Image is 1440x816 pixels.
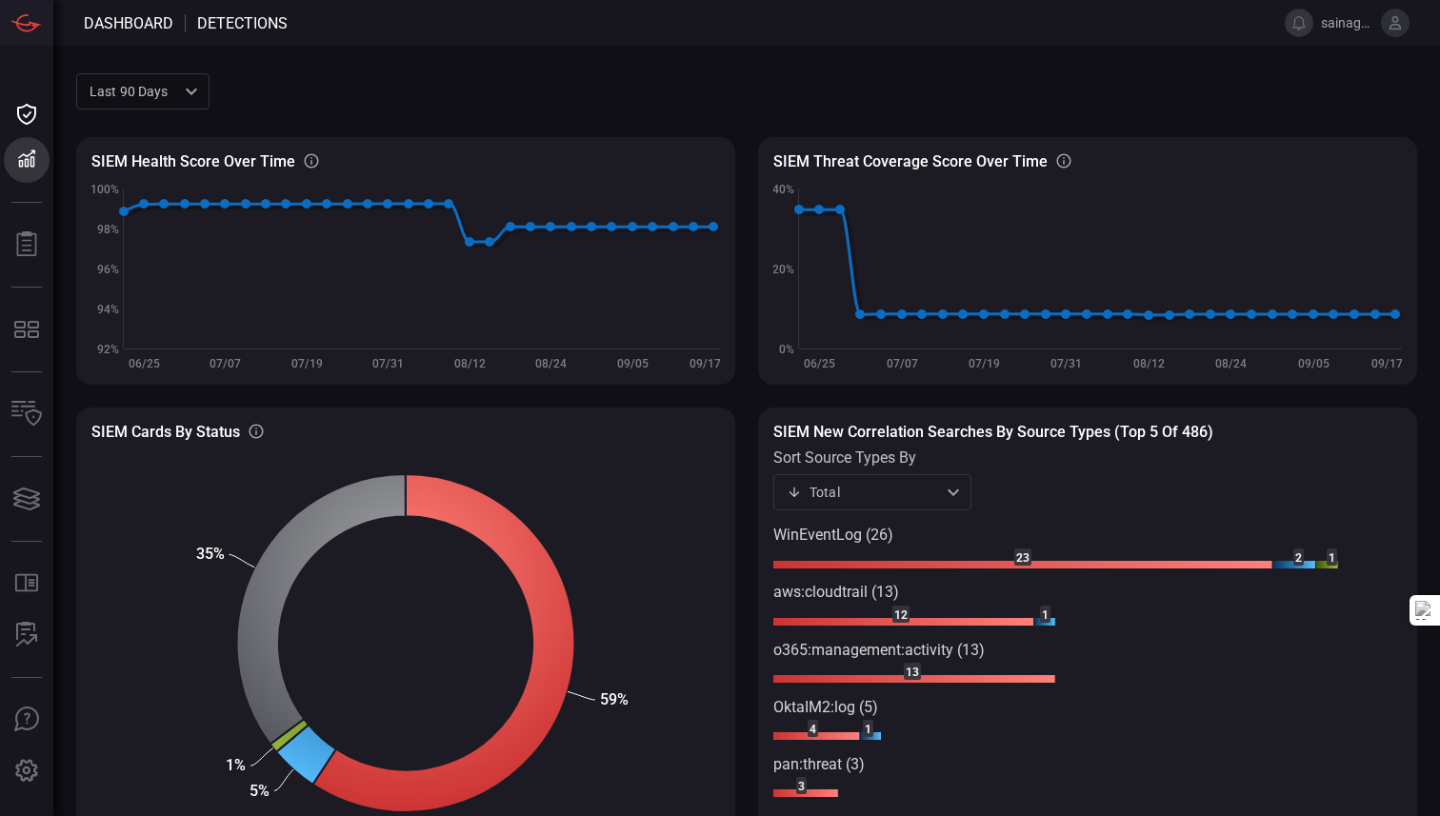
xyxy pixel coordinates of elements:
text: 40% [772,183,794,196]
text: 96% [97,263,119,276]
text: 12 [894,608,908,622]
text: 1% [226,756,246,774]
span: Detections [197,14,288,32]
text: 08/12 [454,357,486,370]
text: OktaIM2:log (5) [773,698,878,716]
text: 3 [798,780,805,793]
text: 0% [779,343,794,356]
h3: SIEM Cards By Status [91,423,240,441]
text: 07/07 [210,357,241,370]
text: 94% [97,303,119,316]
button: MITRE - Detection Posture [4,307,50,352]
text: 92% [97,343,119,356]
button: ALERT ANALYSIS [4,612,50,658]
p: Last 90 days [90,82,179,101]
text: 1 [1042,608,1049,622]
text: 2 [1295,551,1302,565]
button: Preferences [4,748,50,794]
text: 13 [906,666,919,679]
text: 06/25 [129,357,160,370]
text: 35% [196,545,225,563]
text: 100% [90,183,119,196]
text: 59% [600,690,629,708]
text: 08/24 [535,357,567,370]
text: 09/17 [690,357,721,370]
button: Detections [4,137,50,183]
text: aws:cloudtrail (13) [773,583,899,601]
button: Rule Catalog [4,561,50,607]
text: 1 [1329,551,1335,565]
text: 08/12 [1133,357,1165,370]
text: 07/31 [372,357,404,370]
span: Dashboard [84,14,173,32]
text: 23 [1016,551,1030,565]
button: Ask Us A Question [4,697,50,743]
text: 07/19 [291,357,323,370]
text: 08/24 [1215,357,1247,370]
button: Cards [4,476,50,522]
span: sainaga.b [1321,15,1373,30]
text: 20% [772,263,794,276]
text: 09/05 [617,357,649,370]
button: Dashboard [4,91,50,137]
h3: SIEM Threat coverage score over time [773,152,1048,170]
button: Inventory [4,391,50,437]
h3: SIEM Health Score Over Time [91,152,295,170]
text: 98% [97,223,119,236]
text: o365:management:activity (13) [773,641,985,659]
text: 4 [810,723,816,736]
text: 07/31 [1050,357,1082,370]
h3: SIEM New correlation searches by source types (Top 5 of 486) [773,423,1402,441]
text: 09/17 [1371,357,1403,370]
text: pan:threat (3) [773,755,865,773]
button: Reports [4,222,50,268]
text: 06/25 [804,357,835,370]
text: 07/19 [969,357,1000,370]
text: 5% [250,782,270,800]
text: 1 [865,723,871,736]
text: 09/05 [1298,357,1330,370]
label: sort source types by [773,448,971,467]
text: 07/07 [887,357,918,370]
div: Total [787,483,941,502]
text: WinEventLog (26) [773,526,893,544]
